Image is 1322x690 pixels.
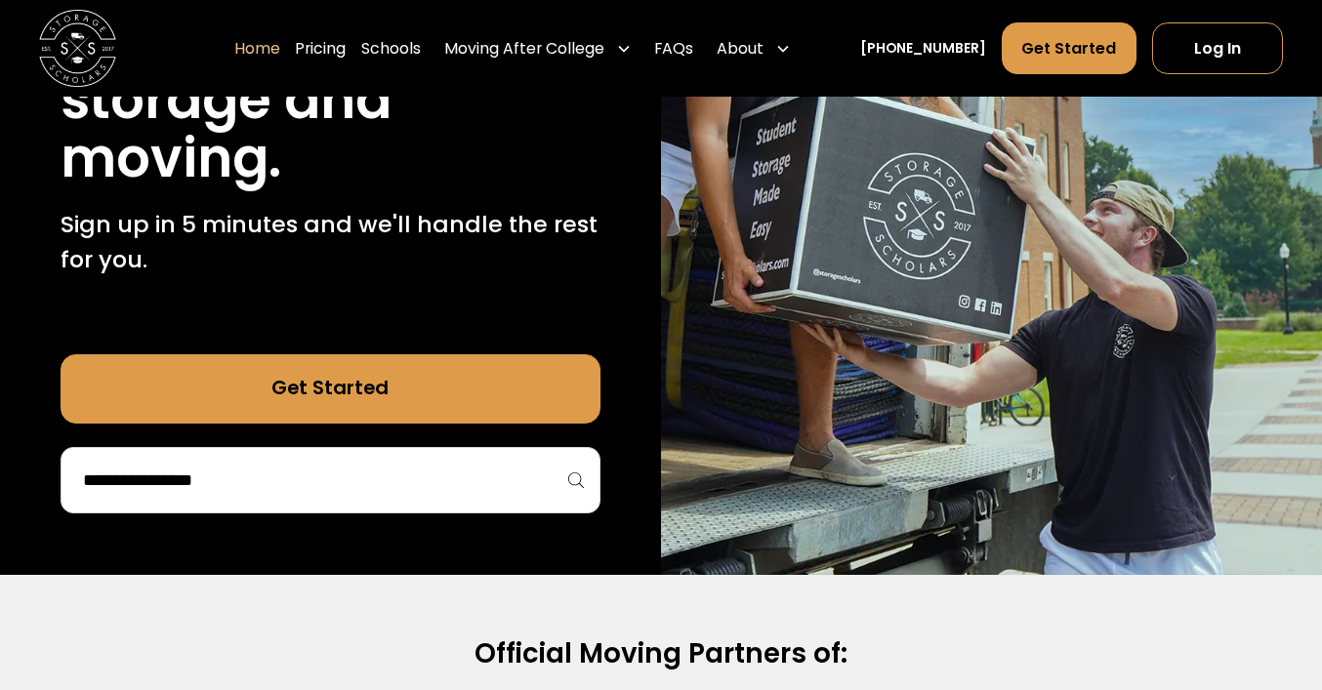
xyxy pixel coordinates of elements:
p: Sign up in 5 minutes and we'll handle the rest for you. [61,207,601,276]
a: [PHONE_NUMBER] [860,38,986,59]
a: Get Started [61,354,601,424]
div: Moving After College [436,21,639,75]
div: About [717,37,764,61]
img: Storage Scholars main logo [39,10,116,87]
a: Pricing [295,21,346,75]
a: FAQs [654,21,693,75]
a: Get Started [1002,22,1137,74]
h2: Official Moving Partners of: [66,636,1257,671]
div: About [709,21,798,75]
h1: Stress free student storage and moving. [61,13,601,187]
div: Moving After College [444,37,604,61]
a: Schools [361,21,421,75]
a: Home [234,21,280,75]
a: Log In [1152,22,1283,74]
